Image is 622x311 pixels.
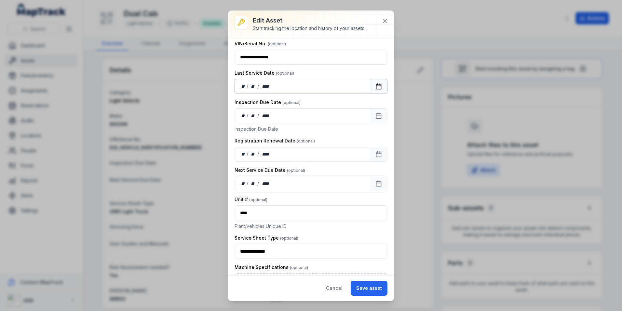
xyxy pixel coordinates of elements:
[235,196,267,203] label: Unit #
[249,83,258,90] div: month,
[260,112,272,119] div: year,
[235,70,294,76] label: Last Service Date
[247,83,249,90] div: /
[257,83,260,90] div: /
[351,281,387,296] button: Save asset
[235,126,387,132] p: Inspection Due Date
[235,99,301,106] label: Inspection Due Date
[260,83,272,90] div: year,
[235,138,315,144] label: Registration Renewal Date
[253,16,365,25] h3: Edit asset
[247,180,249,187] div: /
[235,40,286,47] label: VIN/Serial No.
[235,264,308,271] label: Machine Specifications
[235,235,298,241] label: Service Sheet Type
[257,112,260,119] div: /
[249,112,258,119] div: month,
[257,151,260,157] div: /
[235,223,387,230] p: Plant/vehicles Unique ID
[253,25,365,32] div: Start tracking the location and history of your assets.
[370,108,387,123] button: Calendar
[240,151,247,157] div: day,
[260,151,272,157] div: year,
[370,79,387,94] button: Calendar
[240,83,247,90] div: day,
[370,176,387,191] button: Calendar
[247,112,249,119] div: /
[260,180,272,187] div: year,
[249,180,258,187] div: month,
[247,151,249,157] div: /
[240,112,247,119] div: day,
[320,281,348,296] button: Cancel
[370,147,387,162] button: Calendar
[235,167,305,173] label: Next Service Due Date
[249,151,258,157] div: month,
[257,180,260,187] div: /
[240,180,247,187] div: day,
